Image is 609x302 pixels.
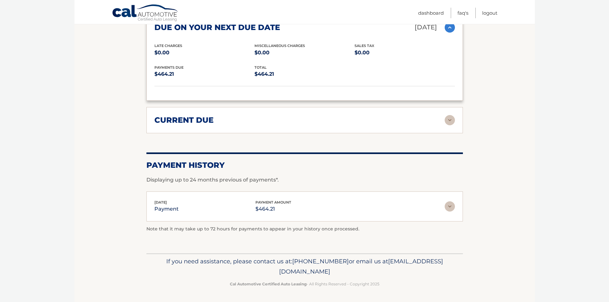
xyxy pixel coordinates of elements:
[154,200,167,205] span: [DATE]
[355,43,374,48] span: Sales Tax
[355,48,455,57] p: $0.00
[146,160,463,170] h2: Payment History
[154,115,214,125] h2: current due
[154,23,280,32] h2: due on your next due date
[154,43,182,48] span: Late Charges
[154,65,183,70] span: Payments Due
[457,8,468,18] a: FAQ's
[445,201,455,212] img: accordion-rest.svg
[418,8,444,18] a: Dashboard
[146,176,463,184] p: Displaying up to 24 months previous of payments*.
[112,4,179,23] a: Cal Automotive
[482,8,497,18] a: Logout
[254,43,305,48] span: Miscellaneous Charges
[445,115,455,125] img: accordion-rest.svg
[292,258,349,265] span: [PHONE_NUMBER]
[254,65,267,70] span: total
[146,225,463,233] p: Note that it may take up to 72 hours for payments to appear in your history once processed.
[279,258,443,275] span: [EMAIL_ADDRESS][DOMAIN_NAME]
[255,200,291,205] span: payment amount
[154,48,254,57] p: $0.00
[255,205,291,213] p: $464.21
[230,282,307,286] strong: Cal Automotive Certified Auto Leasing
[415,22,437,33] p: [DATE]
[151,281,459,287] p: - All Rights Reserved - Copyright 2025
[254,48,355,57] p: $0.00
[154,70,254,79] p: $464.21
[154,205,179,213] p: payment
[151,256,459,277] p: If you need assistance, please contact us at: or email us at
[445,22,455,33] img: accordion-active.svg
[254,70,355,79] p: $464.21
